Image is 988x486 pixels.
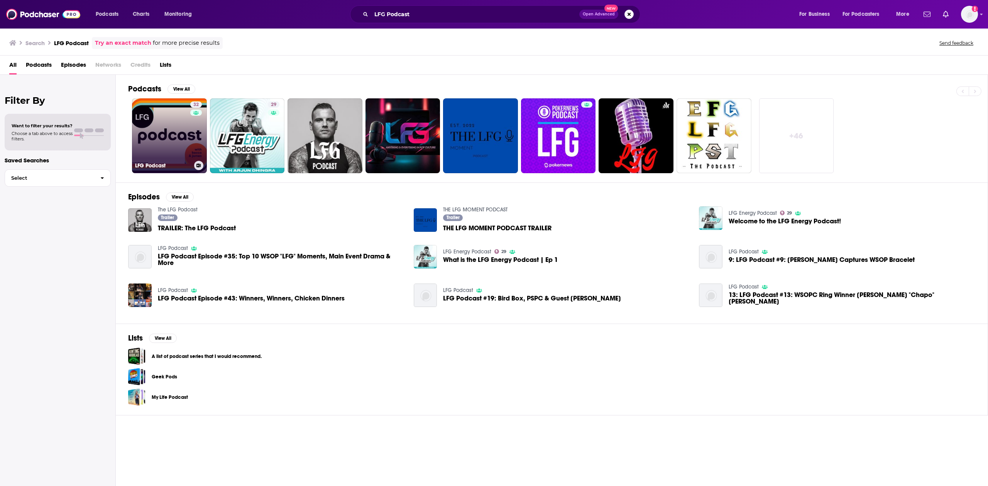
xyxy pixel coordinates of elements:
[271,101,276,109] span: 29
[128,192,160,202] h2: Episodes
[5,169,111,187] button: Select
[132,98,207,173] a: 32LFG Podcast
[12,131,73,142] span: Choose a tab above to access filters.
[128,348,145,365] a: A list of podcast series that I would recommend.
[729,210,777,216] a: LFG Energy Podcast
[729,292,975,305] a: 13: LFG Podcast #13: WSOPC Ring Winner Alex "Chapo" Jim
[837,8,891,20] button: open menu
[699,206,722,230] img: Welcome to the LFG Energy Podcast!
[5,175,94,181] span: Select
[961,6,978,23] span: Logged in as headlandconsultancy
[9,59,17,74] a: All
[210,98,285,173] a: 29
[193,101,199,109] span: 32
[95,59,121,74] span: Networks
[699,283,722,307] img: 13: LFG Podcast #13: WSOPC Ring Winner Alex "Chapo" Jim
[794,8,839,20] button: open menu
[61,59,86,74] a: Episodes
[158,287,188,294] a: LFG Podcast
[443,287,473,294] a: LFG Podcast
[128,84,195,94] a: PodcastsView All
[25,39,45,47] h3: Search
[149,334,177,343] button: View All
[158,245,188,251] a: LFG Podcast
[5,95,111,106] h2: Filter By
[26,59,52,74] span: Podcasts
[780,211,792,215] a: 29
[128,84,161,94] h2: Podcasts
[90,8,129,20] button: open menu
[6,7,80,22] img: Podchaser - Follow, Share and Rate Podcasts
[152,393,188,402] a: My Life Podcast
[729,292,975,305] span: 13: LFG Podcast #13: WSOPC Ring Winner [PERSON_NAME] "Chapo" [PERSON_NAME]
[160,59,171,74] span: Lists
[494,249,506,254] a: 29
[896,9,909,20] span: More
[95,39,151,47] a: Try an exact match
[961,6,978,23] img: User Profile
[729,256,915,263] a: 9: LFG Podcast #9: Craig Varnell Captures WSOP Bracelet
[759,98,834,173] a: +46
[371,8,579,20] input: Search podcasts, credits, & more...
[972,6,978,12] svg: Add a profile image
[579,10,618,19] button: Open AdvancedNew
[443,295,621,302] a: LFG Podcast #19: Bird Box, PSPC & Guest Katie Lindsay
[158,295,345,302] a: LFG Podcast Episode #43: Winners, Winners, Chicken Dinners
[96,9,118,20] span: Podcasts
[937,40,976,46] button: Send feedback
[583,12,615,16] span: Open Advanced
[161,215,174,220] span: Trailer
[961,6,978,23] button: Show profile menu
[799,9,830,20] span: For Business
[128,208,152,232] img: TRAILER: The LFG Podcast
[167,84,195,94] button: View All
[414,283,437,307] img: LFG Podcast #19: Bird Box, PSPC & Guest Katie Lindsay
[166,192,194,202] button: View All
[443,248,491,255] a: LFG Energy Podcast
[787,211,792,215] span: 29
[443,225,552,231] a: THE LFG MOMENT PODCAST TRAILER
[443,295,621,302] span: LFG Podcast #19: Bird Box, PSPC & Guest [PERSON_NAME]
[443,256,558,263] span: What is the LFG Energy Podcast | Ep 1
[128,283,152,307] img: LFG Podcast Episode #43: Winners, Winners, Chicken Dinners
[128,8,154,20] a: Charts
[729,256,915,263] span: 9: LFG Podcast #9: [PERSON_NAME] Captures WSOP Bracelet
[443,206,508,213] a: THE LFG MOMENT PODCAST
[940,8,952,21] a: Show notifications dropdown
[128,245,152,268] img: LFG Podcast Episode #35: Top 10 WSOP "LFG" Moments, Main Event Drama & More
[152,373,177,381] a: Geek Pods
[414,208,437,232] img: THE LFG MOMENT PODCAST TRAILER
[190,101,202,108] a: 32
[268,101,279,108] a: 29
[699,245,722,268] img: 9: LFG Podcast #9: Craig Varnell Captures WSOP Bracelet
[128,388,145,406] a: My Life Podcast
[164,9,192,20] span: Monitoring
[152,352,262,361] a: A list of podcast series that I would recommend.
[130,59,151,74] span: Credits
[133,9,149,20] span: Charts
[414,245,437,268] a: What is the LFG Energy Podcast | Ep 1
[158,225,236,231] a: TRAILER: The LFG Podcast
[159,8,202,20] button: open menu
[128,368,145,385] a: Geek Pods
[501,250,506,253] span: 29
[729,248,759,255] a: LFG Podcast
[729,218,841,224] span: Welcome to the LFG Energy Podcast!
[12,123,73,128] span: Want to filter your results?
[54,39,89,47] h3: LFG Podcast
[128,333,177,343] a: ListsView All
[158,253,404,266] a: LFG Podcast Episode #35: Top 10 WSOP "LFG" Moments, Main Event Drama & More
[128,192,194,202] a: EpisodesView All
